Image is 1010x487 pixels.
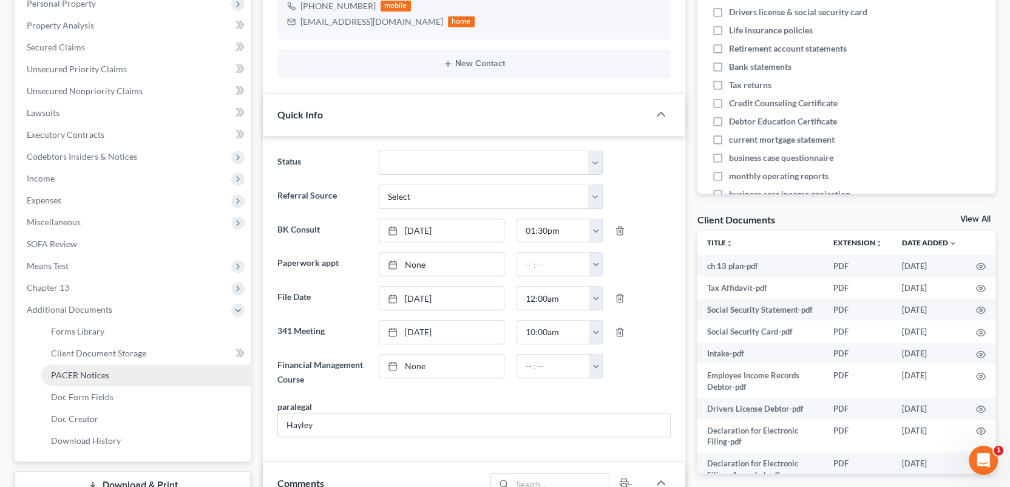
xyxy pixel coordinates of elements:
[27,151,137,162] span: Codebtors Insiders & Notices
[729,79,771,91] span: Tax returns
[271,151,373,175] label: Status
[27,129,104,140] span: Executory Contracts
[17,36,251,58] a: Secured Claims
[51,348,146,358] span: Client Document Storage
[27,282,69,293] span: Chapter 13
[379,253,504,276] a: None
[41,364,251,386] a: PACER Notices
[271,286,373,310] label: File Date
[27,173,55,183] span: Income
[27,107,59,118] span: Lawsuits
[27,64,127,74] span: Unsecured Priority Claims
[51,392,114,402] span: Doc Form Fields
[17,15,251,36] a: Property Analysis
[27,304,112,315] span: Additional Documents
[697,277,824,299] td: Tax Affidavit-pdf
[27,239,77,249] span: SOFA Review
[824,364,892,398] td: PDF
[697,299,824,321] td: Social Security Statement-pdf
[277,109,323,120] span: Quick Info
[51,326,104,336] span: Forms Library
[697,398,824,420] td: Drivers License Debtor-pdf
[27,195,61,205] span: Expenses
[824,342,892,364] td: PDF
[271,320,373,344] label: 341 Meeting
[517,355,589,378] input: -- : --
[271,354,373,390] label: Financial Management Course
[517,321,589,344] input: -- : --
[41,342,251,364] a: Client Document Storage
[892,299,966,321] td: [DATE]
[902,238,957,247] a: Date Added expand_more
[729,24,813,36] span: Life insurance policies
[892,364,966,398] td: [DATE]
[517,253,589,276] input: -- : --
[729,170,829,182] span: monthly operating reports
[969,446,998,475] iframe: Intercom live chat
[875,240,883,247] i: unfold_more
[824,255,892,277] td: PDF
[379,355,504,378] a: None
[892,255,966,277] td: [DATE]
[892,342,966,364] td: [DATE]
[27,20,94,30] span: Property Analysis
[17,124,251,146] a: Executory Contracts
[51,414,98,424] span: Doc Creator
[994,446,1003,455] span: 1
[697,452,824,486] td: Declaration for Electronic Filing- Amended-pdf
[729,134,835,146] span: current mortgage statement
[697,255,824,277] td: ch 13 plan-pdf
[697,364,824,398] td: Employee Income Records Debtor-pdf
[277,400,312,413] div: paralegal
[892,452,966,486] td: [DATE]
[824,277,892,299] td: PDF
[824,420,892,453] td: PDF
[697,213,775,226] div: Client Documents
[729,97,838,109] span: Credit Counseling Certificate
[17,102,251,124] a: Lawsuits
[41,430,251,452] a: Download History
[27,217,81,227] span: Miscellaneous
[824,452,892,486] td: PDF
[824,398,892,420] td: PDF
[517,219,589,242] input: -- : --
[892,420,966,453] td: [DATE]
[51,435,121,446] span: Download History
[517,287,589,310] input: -- : --
[278,414,670,437] input: --
[960,215,991,223] a: View All
[892,321,966,342] td: [DATE]
[287,59,661,69] button: New Contact
[271,252,373,276] label: Paperwork appt
[729,43,847,55] span: Retirement account statements
[27,261,69,271] span: Means Test
[729,115,837,128] span: Debtor Education Certificate
[726,240,733,247] i: unfold_more
[729,6,867,18] span: Drivers license & social security card
[824,321,892,342] td: PDF
[949,240,957,247] i: expand_more
[27,86,143,96] span: Unsecured Nonpriority Claims
[697,342,824,364] td: Intake-pdf
[271,185,373,209] label: Referral Source
[379,287,504,310] a: [DATE]
[833,238,883,247] a: Extensionunfold_more
[707,238,733,247] a: Titleunfold_more
[729,188,850,200] span: business case income projection
[379,321,504,344] a: [DATE]
[379,219,504,242] a: [DATE]
[381,1,411,12] div: mobile
[729,152,833,164] span: business case questionnaire
[41,321,251,342] a: Forms Library
[17,80,251,102] a: Unsecured Nonpriority Claims
[271,219,373,243] label: BK Consult
[41,408,251,430] a: Doc Creator
[17,233,251,255] a: SOFA Review
[41,386,251,408] a: Doc Form Fields
[729,61,791,73] span: Bank statements
[300,16,443,28] div: [EMAIL_ADDRESS][DOMAIN_NAME]
[27,42,85,52] span: Secured Claims
[697,321,824,342] td: Social Security Card-pdf
[892,398,966,420] td: [DATE]
[892,277,966,299] td: [DATE]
